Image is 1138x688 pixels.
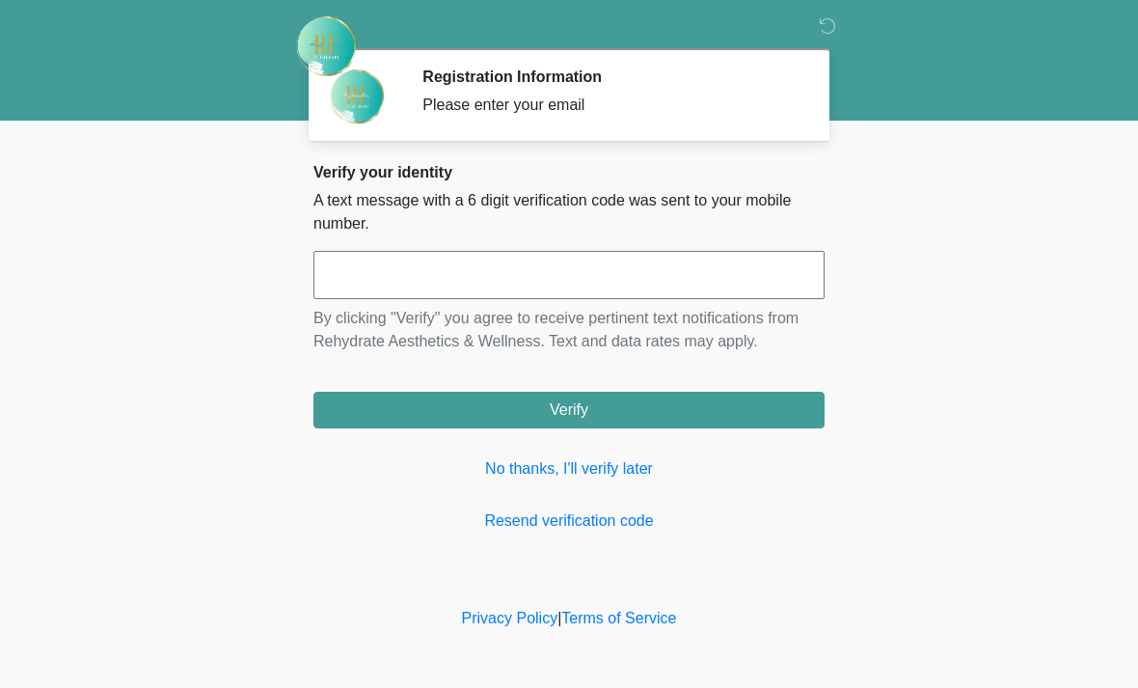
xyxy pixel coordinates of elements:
button: Verify [313,392,825,428]
h2: Verify your identity [313,163,825,181]
a: Privacy Policy [462,610,558,626]
p: A text message with a 6 digit verification code was sent to your mobile number. [313,189,825,235]
div: Please enter your email [422,94,796,117]
p: By clicking "Verify" you agree to receive pertinent text notifications from Rehydrate Aesthetics ... [313,307,825,353]
a: No thanks, I'll verify later [313,457,825,481]
a: | [557,610,561,626]
a: Resend verification code [313,509,825,533]
img: Rehydrate Aesthetics & Wellness Logo [294,14,358,78]
img: Agent Avatar [328,68,386,125]
a: Terms of Service [561,610,676,626]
